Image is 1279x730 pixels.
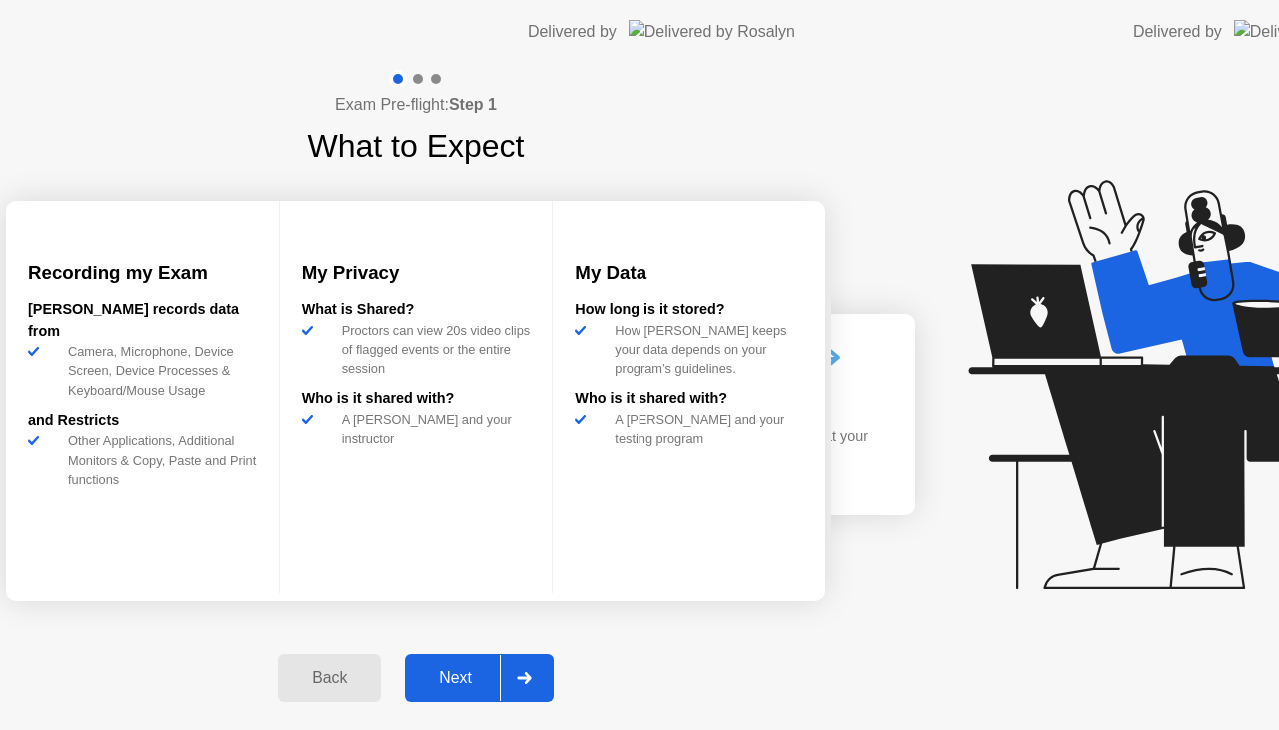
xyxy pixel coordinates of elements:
div: [PERSON_NAME] records data from [28,299,257,342]
div: Next [411,669,500,687]
div: Delivered by [528,20,617,44]
div: A [PERSON_NAME] and your instructor [334,410,531,448]
img: Delivered by Rosalyn [629,20,795,43]
div: Camera, Microphone, Device Screen, Device Processes & Keyboard/Mouse Usage [60,342,257,400]
div: Who is it shared with? [302,388,531,410]
div: Proctors can view 20s video clips of flagged events or the entire session [334,321,531,379]
div: What is Shared? [302,299,531,321]
button: Back [278,654,381,702]
div: Delivered by [1133,20,1222,44]
h4: Exam Pre-flight: [335,93,497,117]
h1: What to Expect [308,122,525,170]
h3: Recording my Exam [28,259,257,287]
h3: My Privacy [302,259,531,287]
button: Next [405,654,554,702]
div: and Restricts [28,410,257,432]
h3: My Data [575,259,803,287]
div: How [PERSON_NAME] keeps your data depends on your program’s guidelines. [607,321,803,379]
div: Who is it shared with? [575,388,803,410]
div: A [PERSON_NAME] and your testing program [607,410,803,448]
div: Other Applications, Additional Monitors & Copy, Paste and Print functions [60,431,257,489]
div: How long is it stored? [575,299,803,321]
div: Back [284,669,375,687]
b: Step 1 [449,96,497,113]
